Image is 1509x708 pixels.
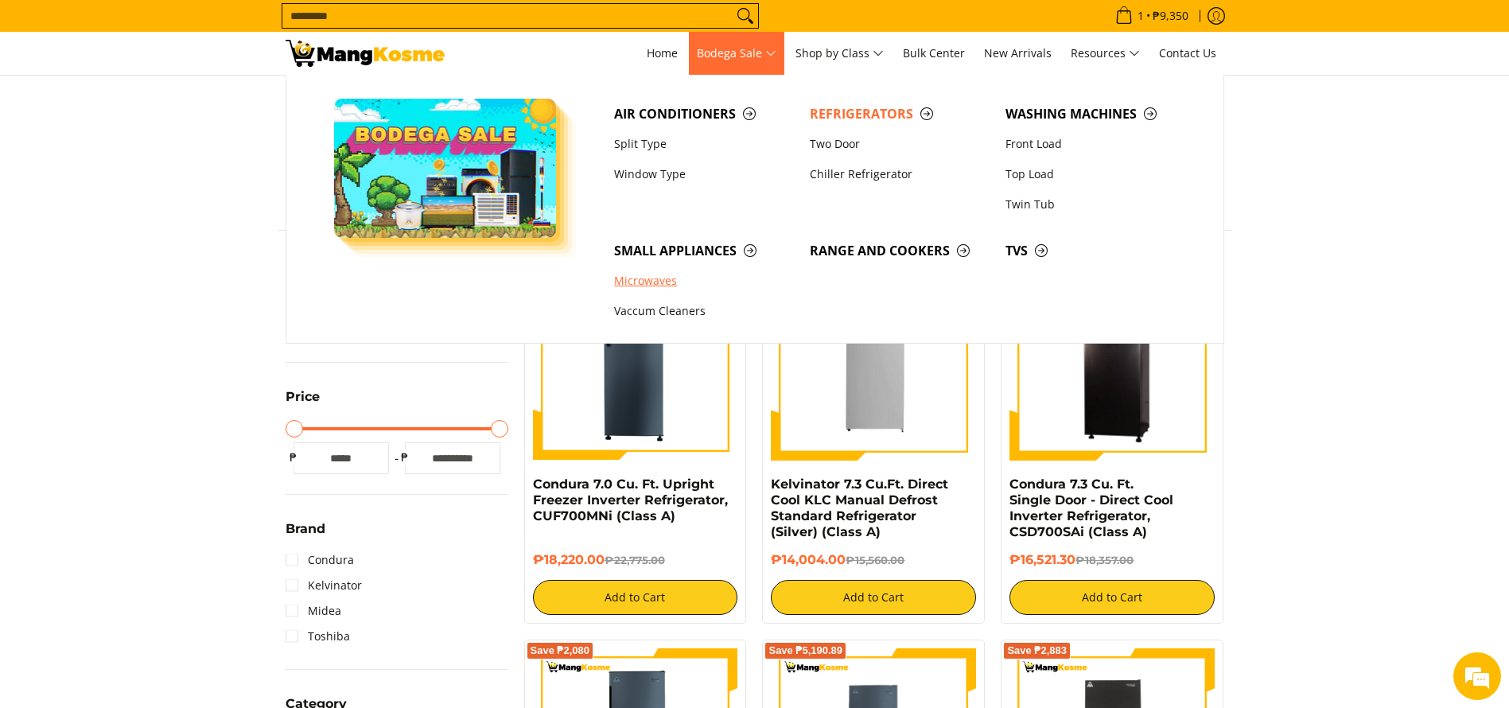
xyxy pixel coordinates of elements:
[647,45,678,60] span: Home
[286,547,354,573] a: Condura
[802,235,998,266] a: Range and Cookers
[533,552,738,568] h6: ₱18,220.00
[286,523,325,547] summary: Open
[531,646,590,655] span: Save ₱2,080
[614,241,794,261] span: Small Appliances
[606,99,802,129] a: Air Conditioners
[614,104,794,124] span: Air Conditioners
[533,255,738,461] img: Condura 7.0 Cu. Ft. Upright Freezer Inverter Refrigerator, CUF700MNi (Class A)
[461,32,1224,75] nav: Main Menu
[334,99,557,238] img: Bodega Sale
[810,241,990,261] span: Range and Cookers
[903,45,965,60] span: Bulk Center
[286,573,362,598] a: Kelvinator
[733,4,758,28] button: Search
[802,159,998,189] a: Chiller Refrigerator
[998,159,1193,189] a: Top Load
[1009,580,1215,615] button: Add to Cart
[606,129,802,159] a: Split Type
[286,391,320,415] summary: Open
[771,580,976,615] button: Add to Cart
[606,266,802,297] a: Microwaves
[92,200,220,361] span: We're online!
[802,129,998,159] a: Two Door
[286,598,341,624] a: Midea
[795,44,884,64] span: Shop by Class
[639,32,686,75] a: Home
[984,45,1052,60] span: New Arrivals
[1005,241,1185,261] span: TVs
[286,523,325,535] span: Brand
[1009,258,1215,458] img: Condura 7.3 Cu. Ft. Single Door - Direct Cool Inverter Refrigerator, CSD700SAi (Class A)
[895,32,973,75] a: Bulk Center
[771,552,976,568] h6: ₱14,004.00
[286,391,320,403] span: Price
[1009,552,1215,568] h6: ₱16,521.30
[1151,32,1224,75] a: Contact Us
[286,624,350,649] a: Toshiba
[998,189,1193,220] a: Twin Tub
[768,646,842,655] span: Save ₱5,190.89
[1159,45,1216,60] span: Contact Us
[1007,646,1067,655] span: Save ₱2,883
[606,159,802,189] a: Window Type
[8,434,303,490] textarea: Type your message and hit 'Enter'
[1009,477,1173,539] a: Condura 7.3 Cu. Ft. Single Door - Direct Cool Inverter Refrigerator, CSD700SAi (Class A)
[771,477,948,539] a: Kelvinator 7.3 Cu.Ft. Direct Cool KLC Manual Defrost Standard Refrigerator (Silver) (Class A)
[810,104,990,124] span: Refrigerators
[606,297,802,327] a: Vaccum Cleaners
[998,235,1193,266] a: TVs
[606,235,802,266] a: Small Appliances
[998,129,1193,159] a: Front Load
[286,449,301,465] span: ₱
[1150,10,1191,21] span: ₱9,350
[286,40,445,67] img: Bodega Sale Refrigerator l Mang Kosme: Home Appliances Warehouse Sale
[846,554,904,566] del: ₱15,560.00
[533,580,738,615] button: Add to Cart
[689,32,784,75] a: Bodega Sale
[1005,104,1185,124] span: Washing Machines
[533,477,728,523] a: Condura 7.0 Cu. Ft. Upright Freezer Inverter Refrigerator, CUF700MNi (Class A)
[771,255,976,461] img: Kelvinator 7.3 Cu.Ft. Direct Cool KLC Manual Defrost Standard Refrigerator (Silver) (Class A)
[976,32,1060,75] a: New Arrivals
[1071,44,1140,64] span: Resources
[261,8,299,46] div: Minimize live chat window
[1110,7,1193,25] span: •
[998,99,1193,129] a: Washing Machines
[1075,554,1134,566] del: ₱18,357.00
[397,449,413,465] span: ₱
[788,32,892,75] a: Shop by Class
[83,89,267,110] div: Chat with us now
[802,99,998,129] a: Refrigerators
[1135,10,1146,21] span: 1
[697,44,776,64] span: Bodega Sale
[1063,32,1148,75] a: Resources
[605,554,665,566] del: ₱22,775.00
